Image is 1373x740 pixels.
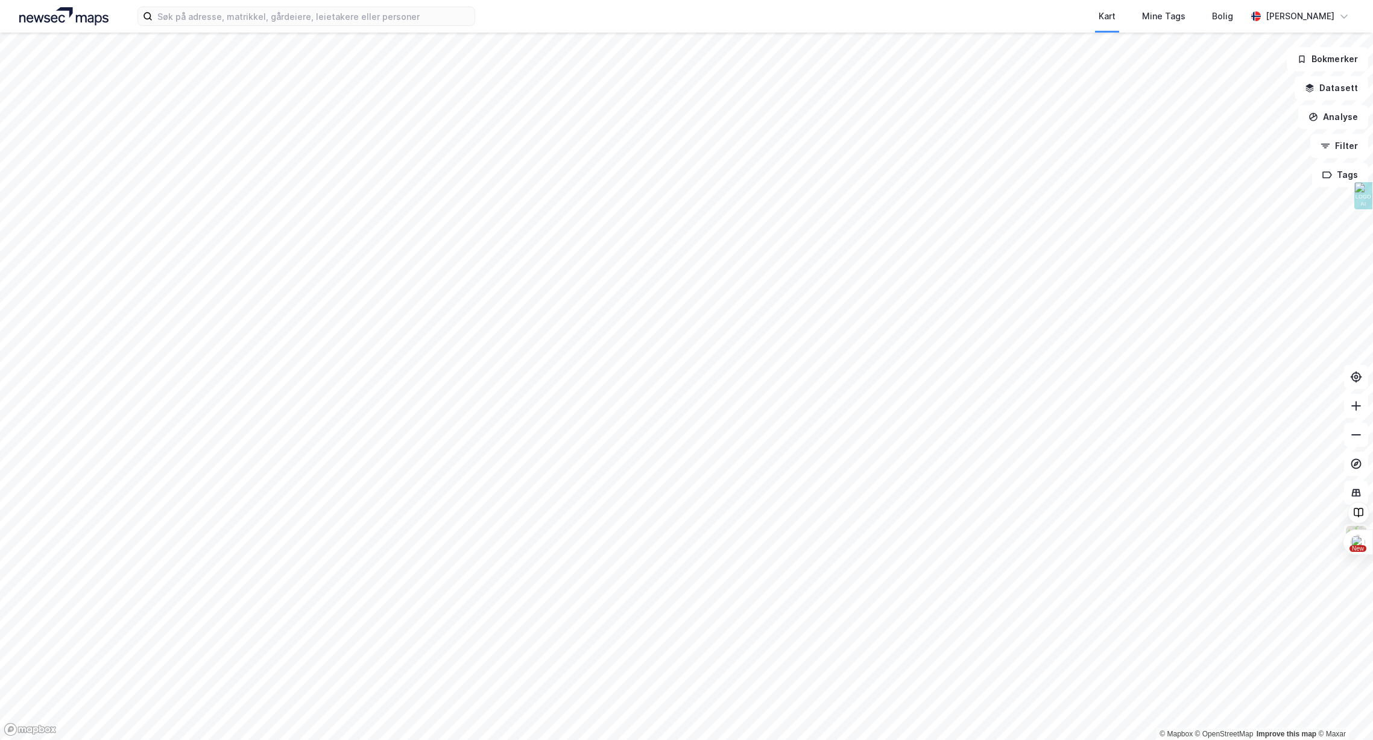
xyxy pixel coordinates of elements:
button: Tags [1312,163,1368,187]
button: Analyse [1298,105,1368,129]
button: Datasett [1295,76,1368,100]
a: Mapbox homepage [4,723,57,736]
a: OpenStreetMap [1195,730,1254,738]
div: [PERSON_NAME] [1266,9,1334,24]
div: Kart [1099,9,1116,24]
a: Mapbox [1160,730,1193,738]
button: Bokmerker [1287,47,1368,71]
a: Improve this map [1257,730,1316,738]
button: Filter [1310,134,1368,158]
iframe: Chat Widget [1313,682,1373,740]
img: logo.a4113a55bc3d86da70a041830d287a7e.svg [19,7,109,25]
div: Kontrollprogram for chat [1313,682,1373,740]
div: Bolig [1212,9,1233,24]
div: Mine Tags [1142,9,1185,24]
input: Søk på adresse, matrikkel, gårdeiere, leietakere eller personer [153,7,475,25]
